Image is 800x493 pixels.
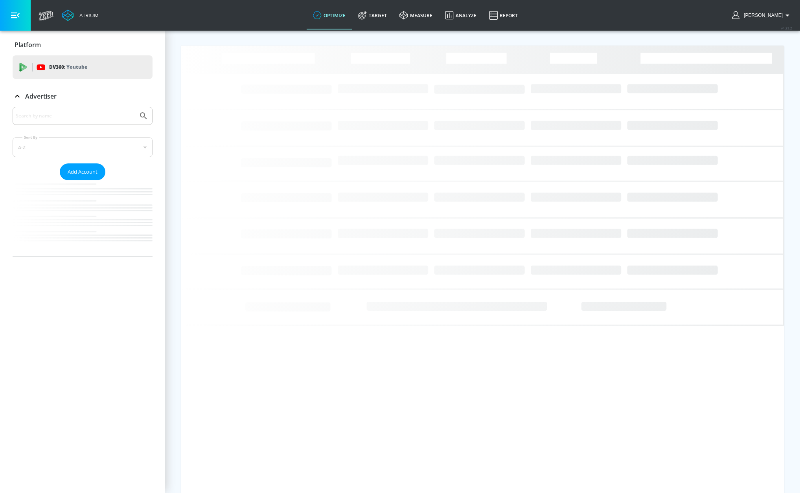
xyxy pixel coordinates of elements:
p: Advertiser [25,92,57,101]
a: measure [393,1,439,29]
a: Analyze [439,1,483,29]
div: DV360: Youtube [13,55,153,79]
a: Report [483,1,524,29]
p: DV360: [49,63,87,71]
button: Add Account [60,163,105,180]
p: Platform [15,40,41,49]
span: Add Account [68,167,97,176]
a: Target [352,1,393,29]
a: optimize [307,1,352,29]
div: Advertiser [13,107,153,257]
button: [PERSON_NAME] [732,11,792,20]
div: Advertiser [13,85,153,107]
span: login as: shannan.conley@zefr.com [741,13,783,18]
input: Search by name [16,111,135,121]
a: Atrium [62,9,99,21]
div: Platform [13,34,153,56]
span: v 4.25.2 [781,26,792,30]
div: Atrium [76,12,99,19]
nav: list of Advertiser [13,180,153,257]
div: A-Z [13,137,153,157]
label: Sort By [22,135,39,140]
p: Youtube [66,63,87,71]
